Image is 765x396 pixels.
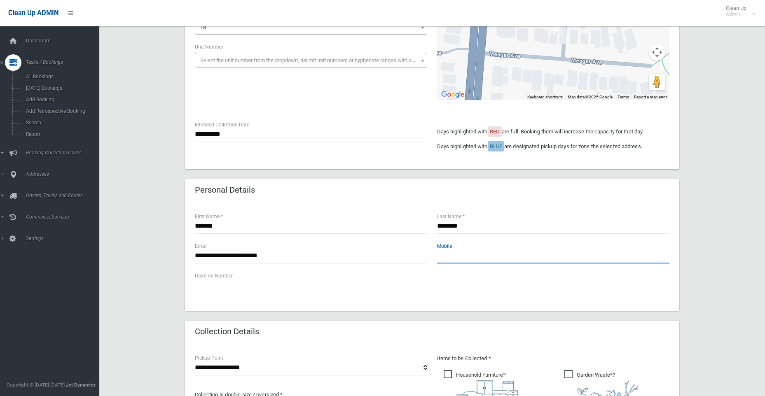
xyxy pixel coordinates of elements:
[726,11,746,17] small: Admin
[722,5,755,17] span: Clean Up
[439,89,466,100] img: Google
[23,59,105,65] span: Tasks / Bookings
[490,128,500,135] span: RED
[8,9,58,17] span: Clean Up ADMIN
[23,74,98,79] span: All Bookings
[634,95,667,99] a: Report a map error
[23,235,105,241] span: Settings
[437,142,669,151] p: Days highlighted with are designated pickup days for zone the selected address.
[568,95,613,99] span: Map data ©2025 Google
[23,193,105,198] span: Drivers, Trucks and Routes
[649,44,665,61] button: Map camera controls
[618,95,629,99] a: Terms (opens in new tab)
[200,24,206,30] span: 18
[197,22,425,33] span: 18
[7,382,65,388] span: Copyright © [DATE]-[DATE]
[23,150,105,156] span: Booking Collection Issues
[437,354,669,363] p: Items to be Collected *
[23,131,98,137] span: Report
[23,85,98,91] span: [DATE] Bookings
[23,108,98,114] span: Add Retrospective Booking
[23,214,105,220] span: Communication Log
[553,21,563,35] div: 18 Meager Avenue, PADSTOW NSW 2211
[23,120,98,126] span: Search
[649,74,665,90] button: Drag Pegman onto the map to open Street View
[200,57,430,63] span: Select the unit number from the dropdown, delimit unit numbers or hyphenate ranges with a comma
[185,182,265,198] header: Personal Details
[439,89,466,100] a: Open this area in Google Maps (opens a new window)
[23,38,105,44] span: Dashboard
[23,171,105,177] span: Addresses
[23,97,98,102] span: Add Booking
[185,324,269,340] header: Collection Details
[527,94,563,100] button: Keyboard shortcuts
[195,20,427,35] span: 18
[437,127,669,137] p: Days highlighted with are full. Booking them will increase the capacity for that day.
[66,382,96,388] strong: Jet Dynamics
[490,143,502,149] span: BLUE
